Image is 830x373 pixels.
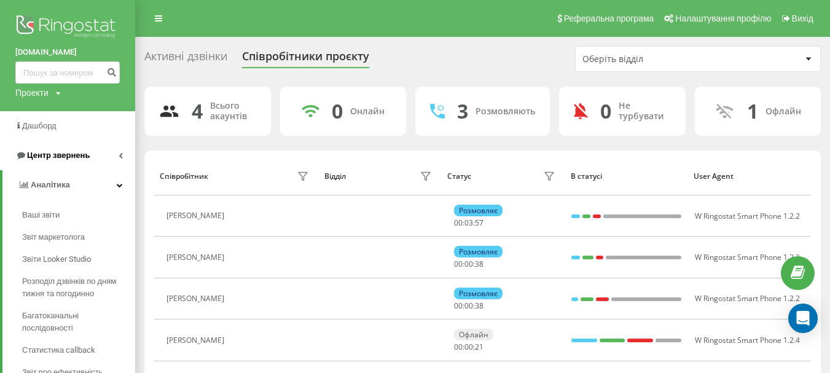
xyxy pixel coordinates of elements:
div: Оберіть відділ [582,54,729,65]
a: Ваші звіти [22,204,135,226]
div: В статусі [571,172,683,181]
span: W Ringostat Smart Phone 1.2.4 [695,335,800,345]
div: Розмовляє [454,288,503,299]
span: Розподіл дзвінків по дням тижня та погодинно [22,275,129,300]
span: W Ringostat Smart Phone 1.2.2 [695,293,800,304]
span: Ваші звіти [22,209,60,221]
img: Ringostat logo [15,12,120,43]
span: Аналiтика [31,180,70,189]
span: W Ringostat Smart Phone 1.2.3 [695,252,800,262]
span: Багатоканальні послідовності [22,310,129,334]
div: : : [454,343,484,351]
div: 1 [747,100,758,123]
span: 00 [454,342,463,352]
a: Багатоканальні послідовності [22,305,135,339]
div: Активні дзвінки [144,50,227,69]
div: Відділ [324,172,346,181]
span: 38 [475,259,484,269]
a: Розподіл дзвінків по дням тижня та погодинно [22,270,135,305]
span: 00 [464,259,473,269]
div: 0 [332,100,343,123]
div: : : [454,219,484,227]
div: 0 [600,100,611,123]
div: [PERSON_NAME] [166,211,227,220]
div: Офлайн [454,329,493,340]
span: Налаштування профілю [675,14,771,23]
div: User Agent [694,172,805,181]
span: 00 [454,218,463,228]
a: [DOMAIN_NAME] [15,46,120,58]
div: [PERSON_NAME] [166,294,227,303]
span: Реферальна програма [564,14,654,23]
span: Вихід [792,14,813,23]
div: [PERSON_NAME] [166,253,227,262]
div: 4 [192,100,203,123]
span: 03 [464,218,473,228]
span: W Ringostat Smart Phone 1.2.2 [695,211,800,221]
div: Open Intercom Messenger [788,304,818,333]
a: Звіт маркетолога [22,226,135,248]
div: Проекти [15,87,49,99]
div: Розмовляє [454,246,503,257]
span: Центр звернень [27,151,90,160]
a: Звіти Looker Studio [22,248,135,270]
span: Дашборд [22,121,57,130]
div: : : [454,302,484,310]
span: Звіти Looker Studio [22,253,91,265]
span: 38 [475,300,484,311]
div: Офлайн [765,106,801,117]
div: 3 [457,100,468,123]
div: Розмовляє [454,205,503,216]
div: Не турбувати [619,101,671,122]
div: Співробітник [160,172,208,181]
a: Статистика callback [22,339,135,361]
span: Статистика callback [22,344,95,356]
span: Звіт маркетолога [22,231,85,243]
span: 21 [475,342,484,352]
div: Розмовляють [476,106,535,117]
input: Пошук за номером [15,61,120,84]
span: 00 [454,259,463,269]
span: 00 [454,300,463,311]
div: Статус [447,172,471,181]
div: : : [454,260,484,269]
span: 57 [475,218,484,228]
span: 00 [464,300,473,311]
span: 00 [464,342,473,352]
a: Аналiтика [2,170,135,200]
div: Всього акаунтів [210,101,256,122]
div: Співробітники проєкту [242,50,369,69]
div: Онлайн [350,106,385,117]
div: [PERSON_NAME] [166,336,227,345]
